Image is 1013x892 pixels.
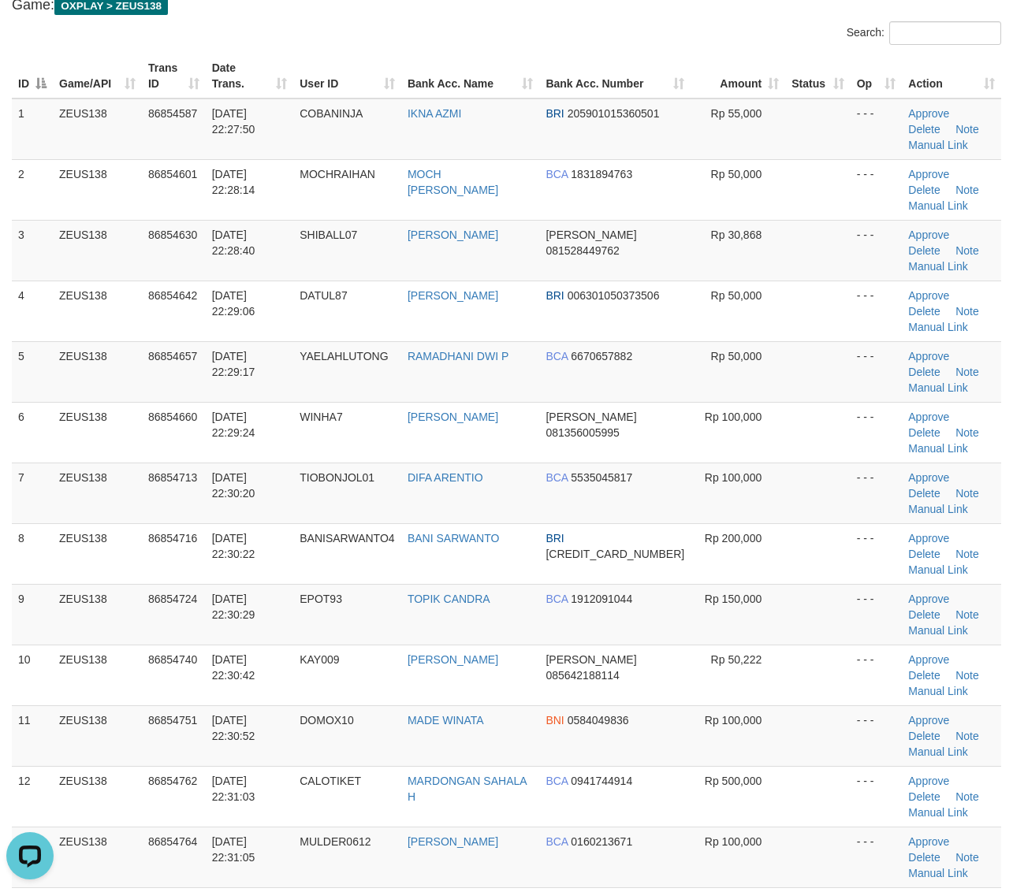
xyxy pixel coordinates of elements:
[300,289,347,302] span: DATUL87
[705,775,762,787] span: Rp 500,000
[908,685,968,697] a: Manual Link
[908,139,968,151] a: Manual Link
[908,730,940,742] a: Delete
[908,381,968,394] a: Manual Link
[408,411,498,423] a: [PERSON_NAME]
[571,835,632,848] span: Copy 0160213671 to clipboard
[908,775,949,787] a: Approve
[300,350,388,362] span: YAELAHLUTONG
[212,653,255,682] span: [DATE] 22:30:42
[955,244,979,257] a: Note
[908,503,968,515] a: Manual Link
[300,714,353,727] span: DOMOX10
[12,766,53,827] td: 12
[408,714,484,727] a: MADE WINATA
[212,593,255,621] span: [DATE] 22:30:29
[212,775,255,803] span: [DATE] 22:31:03
[408,107,461,120] a: IKNA AZMI
[711,653,762,666] span: Rp 50,222
[408,653,498,666] a: [PERSON_NAME]
[546,548,684,560] span: Copy 697701008786502 to clipboard
[705,411,762,423] span: Rp 100,000
[955,487,979,500] a: Note
[908,624,968,637] a: Manual Link
[571,775,632,787] span: Copy 0941744914 to clipboard
[53,523,142,584] td: ZEUS138
[711,229,762,241] span: Rp 30,868
[53,705,142,766] td: ZEUS138
[851,523,903,584] td: - - -
[851,705,903,766] td: - - -
[546,107,564,120] span: BRI
[908,745,968,758] a: Manual Link
[293,54,401,98] th: User ID: activate to sort column ascending
[571,168,632,180] span: Copy 1831894763 to clipboard
[12,54,53,98] th: ID: activate to sort column descending
[212,107,255,136] span: [DATE] 22:27:50
[908,442,968,455] a: Manual Link
[148,107,197,120] span: 86854587
[12,159,53,220] td: 2
[851,54,903,98] th: Op: activate to sort column ascending
[212,289,255,318] span: [DATE] 22:29:06
[148,775,197,787] span: 86854762
[546,426,619,439] span: Copy 081356005995 to clipboard
[300,107,363,120] span: COBANINJA
[851,159,903,220] td: - - -
[908,244,940,257] a: Delete
[546,168,568,180] span: BCA
[955,608,979,621] a: Note
[212,229,255,257] span: [DATE] 22:28:40
[546,471,568,484] span: BCA
[546,532,564,544] span: BRI
[908,867,968,879] a: Manual Link
[300,168,375,180] span: MOCHRAIHAN
[148,411,197,423] span: 86854660
[568,107,660,120] span: Copy 205901015360501 to clipboard
[908,426,940,439] a: Delete
[908,199,968,212] a: Manual Link
[851,645,903,705] td: - - -
[408,229,498,241] a: [PERSON_NAME]
[142,54,206,98] th: Trans ID: activate to sort column ascending
[889,21,1001,45] input: Search:
[955,305,979,318] a: Note
[711,168,762,180] span: Rp 50,000
[851,827,903,887] td: - - -
[148,168,197,180] span: 86854601
[53,827,142,887] td: ZEUS138
[546,244,619,257] span: Copy 081528449762 to clipboard
[546,350,568,362] span: BCA
[401,54,540,98] th: Bank Acc. Name: activate to sort column ascending
[300,593,342,605] span: EPOT93
[546,229,636,241] span: [PERSON_NAME]
[908,260,968,273] a: Manual Link
[571,471,632,484] span: Copy 5535045817 to clipboard
[408,835,498,848] a: [PERSON_NAME]
[148,229,197,241] span: 86854630
[955,366,979,378] a: Note
[851,281,903,341] td: - - -
[53,463,142,523] td: ZEUS138
[902,54,1001,98] th: Action: activate to sort column ascending
[148,289,197,302] span: 86854642
[955,184,979,196] a: Note
[908,229,949,241] a: Approve
[546,669,619,682] span: Copy 085642188114 to clipboard
[691,54,785,98] th: Amount: activate to sort column ascending
[851,220,903,281] td: - - -
[546,775,568,787] span: BCA
[908,790,940,803] a: Delete
[300,229,357,241] span: SHIBALL07
[546,835,568,848] span: BCA
[568,289,660,302] span: Copy 006301050373506 to clipboard
[908,714,949,727] a: Approve
[908,593,949,605] a: Approve
[785,54,850,98] th: Status: activate to sort column ascending
[212,835,255,864] span: [DATE] 22:31:05
[908,669,940,682] a: Delete
[300,775,361,787] span: CALOTIKET
[12,402,53,463] td: 6
[12,341,53,402] td: 5
[148,653,197,666] span: 86854740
